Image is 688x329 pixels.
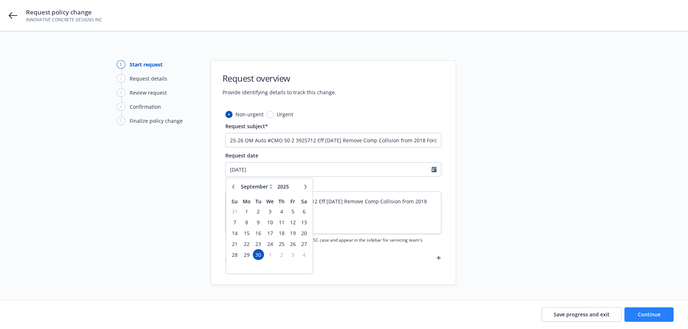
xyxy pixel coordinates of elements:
td: 3 [287,249,298,260]
span: 25 [277,239,286,248]
td: 6 [299,206,310,217]
td: 10 [264,217,276,228]
span: 11 [277,218,286,227]
input: Non-urgent [225,111,233,118]
div: Finalize policy change [130,117,183,125]
span: 4 [299,250,309,259]
td: empty-day-cell [276,260,287,271]
td: 31 [229,206,240,217]
textarea: 25-26 OM Auto #CMO 50 2 3925712 Eff [DATE] Remove Comp Collision from 2018 Ford F350 #20588 [225,191,441,234]
td: 28 [229,249,240,260]
input: The subject will appear in the summary list view for quick reference. [225,133,441,147]
span: 26 [288,239,298,248]
span: INNOVATIVE CONCRETE DESIGNS INC [26,17,102,23]
span: 18 [277,229,286,238]
td: 7 [229,217,240,228]
span: 10 [265,218,275,227]
span: 7 [230,218,239,227]
span: 28 [230,250,239,259]
span: Save progress and exit [554,311,610,318]
td: 15 [240,228,252,238]
td: 29 [240,249,252,260]
span: Urgent [277,111,293,118]
td: empty-day-cell [299,260,310,271]
span: 3 [265,207,275,216]
span: 3 [288,250,298,259]
span: 2 [277,250,286,259]
td: 14 [229,228,240,238]
span: 27 [299,239,309,248]
td: 3 [264,206,276,217]
span: Fr [290,198,295,205]
span: Request summary [225,181,270,188]
td: empty-day-cell [287,260,298,271]
td: 4 [276,206,287,217]
td: 2 [276,249,287,260]
svg: Calendar [432,166,437,172]
td: 30 [253,249,264,260]
span: Attach request reference materials [225,254,310,262]
button: Continue [624,307,674,322]
span: 1 [265,250,275,259]
span: 24 [265,239,275,248]
td: empty-day-cell [264,260,276,271]
input: MM/DD/YYYY [226,163,432,176]
span: Non-urgent [235,111,264,118]
td: 17 [264,228,276,238]
td: 1 [240,206,252,217]
td: 19 [287,228,298,238]
td: empty-day-cell [253,260,264,271]
td: empty-day-cell [229,260,240,271]
span: We [266,198,274,205]
div: 1 [117,60,125,69]
span: Tu [255,198,261,205]
span: 6 [299,207,309,216]
td: 23 [253,238,264,249]
div: Confirmation [130,103,161,111]
span: Request subject* [225,123,268,130]
div: 3 [117,88,125,97]
span: 30 [254,250,263,259]
span: Continue [638,311,661,318]
span: Th [278,198,285,205]
div: Request details [130,75,167,82]
span: 13 [299,218,309,227]
div: 2 [117,74,125,83]
span: 31 [230,207,239,216]
td: 22 [240,238,252,249]
div: Review request [130,89,167,96]
input: Urgent [267,111,274,118]
span: 4 [277,207,286,216]
td: 5 [287,206,298,217]
span: 23 [254,239,263,248]
div: 5 [117,117,125,125]
span: 22 [241,239,252,248]
span: No files attached. [225,265,441,273]
span: 29 [241,250,252,259]
td: 20 [299,228,310,238]
span: 19 [288,229,298,238]
td: 8 [240,217,252,228]
button: Save progress and exit [542,307,622,322]
td: 16 [253,228,264,238]
div: 4 [117,103,125,111]
td: 24 [264,238,276,249]
span: Mo [243,198,251,205]
td: 11 [276,217,287,228]
span: 5 [288,207,298,216]
span: 15 [241,229,252,238]
td: 12 [287,217,298,228]
span: 20 [299,229,309,238]
span: 14 [230,229,239,238]
span: This information will be populated into the SSC case and appear in the sidebar for servicing team... [225,237,441,249]
td: 25 [276,238,287,249]
td: 2 [253,206,264,217]
td: 18 [276,228,287,238]
td: empty-day-cell [240,260,252,271]
span: 17 [265,229,275,238]
span: 8 [241,218,252,227]
td: 1 [264,249,276,260]
span: 9 [254,218,263,227]
span: 12 [288,218,298,227]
